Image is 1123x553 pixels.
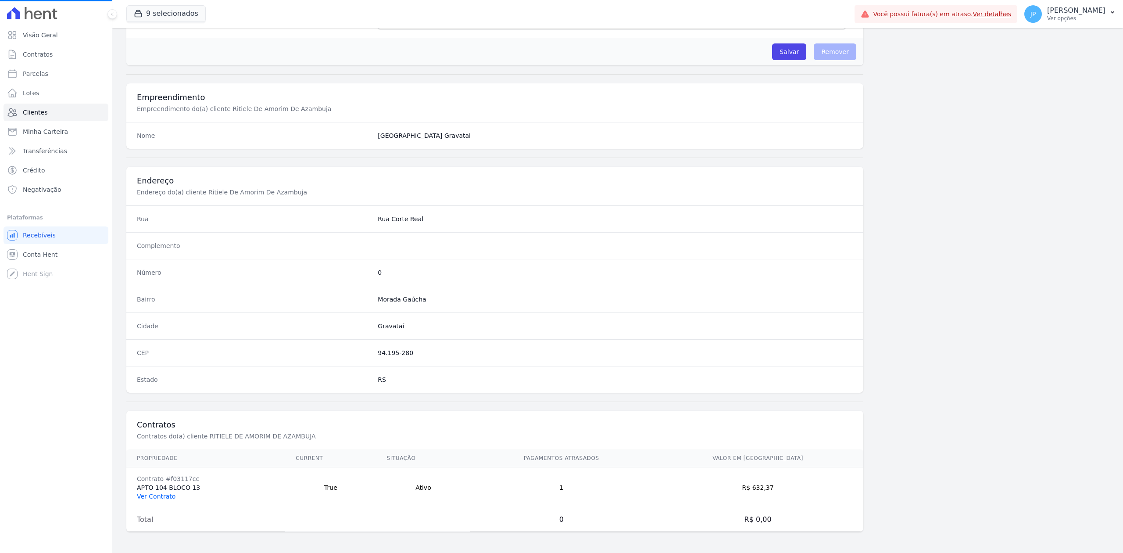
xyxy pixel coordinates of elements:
a: Minha Carteira [4,123,108,140]
td: 0 [470,508,652,531]
span: Remover [814,43,856,60]
span: Negativação [23,185,61,194]
a: Negativação [4,181,108,198]
a: Transferências [4,142,108,160]
dt: Estado [137,375,371,384]
span: Conta Hent [23,250,57,259]
a: Crédito [4,162,108,179]
span: JP [1030,11,1036,17]
td: True [285,467,376,508]
span: Contratos [23,50,53,59]
dt: CEP [137,348,371,357]
dt: Rua [137,215,371,223]
dd: RS [378,375,853,384]
a: Conta Hent [4,246,108,263]
a: Visão Geral [4,26,108,44]
dt: Nome [137,131,371,140]
th: Situação [376,449,471,467]
h3: Endereço [137,176,853,186]
td: R$ 0,00 [652,508,863,531]
span: Parcelas [23,69,48,78]
dd: Rua Corte Real [378,215,853,223]
input: Salvar [772,43,806,60]
th: Current [285,449,376,467]
div: Plataformas [7,212,105,223]
h3: Empreendimento [137,92,853,103]
dd: 0 [378,268,853,277]
p: Contratos do(a) cliente RITIELE DE AMORIM DE AZAMBUJA [137,432,432,441]
td: 1 [470,467,652,508]
button: JP [PERSON_NAME] Ver opções [1017,2,1123,26]
span: Clientes [23,108,47,117]
dt: Complemento [137,241,371,250]
td: Total [126,508,285,531]
a: Parcelas [4,65,108,83]
th: Valor em [GEOGRAPHIC_DATA] [652,449,863,467]
p: Empreendimento do(a) cliente Ritiele De Amorim De Azambuja [137,104,432,113]
td: Ativo [376,467,471,508]
dt: Cidade [137,322,371,330]
a: Clientes [4,104,108,121]
dd: 94.195-280 [378,348,853,357]
span: Minha Carteira [23,127,68,136]
p: [PERSON_NAME] [1047,6,1105,15]
dd: [GEOGRAPHIC_DATA] Gravatai [378,131,853,140]
a: Ver detalhes [973,11,1012,18]
span: Transferências [23,147,67,155]
td: APTO 104 BLOCO 13 [126,467,285,508]
th: Pagamentos Atrasados [470,449,652,467]
td: R$ 632,37 [652,467,863,508]
dt: Bairro [137,295,371,304]
span: Você possui fatura(s) em atraso. [873,10,1011,19]
p: Endereço do(a) cliente Ritiele De Amorim De Azambuja [137,188,432,197]
dt: Número [137,268,371,277]
span: Crédito [23,166,45,175]
p: Ver opções [1047,15,1105,22]
h3: Contratos [137,420,853,430]
a: Lotes [4,84,108,102]
dd: Morada Gaúcha [378,295,853,304]
a: Recebíveis [4,226,108,244]
a: Contratos [4,46,108,63]
div: Contrato #f03117cc [137,474,275,483]
dd: Gravataí [378,322,853,330]
span: Visão Geral [23,31,58,39]
button: 9 selecionados [126,5,206,22]
span: Recebíveis [23,231,56,240]
th: Propriedade [126,449,285,467]
span: Lotes [23,89,39,97]
a: Ver Contrato [137,493,175,500]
